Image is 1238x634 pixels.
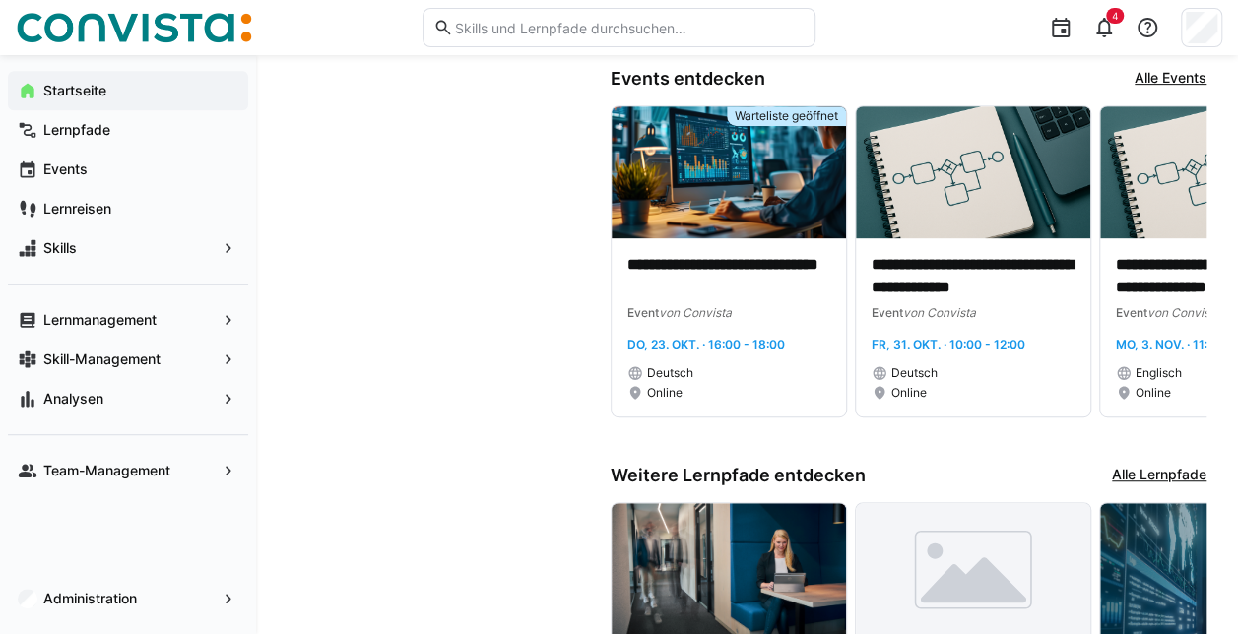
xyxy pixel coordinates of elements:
[647,365,693,381] span: Deutsch
[735,108,838,124] span: Warteliste geöffnet
[611,465,866,486] h3: Weitere Lernpfade entdecken
[627,305,659,320] span: Event
[612,106,846,238] img: image
[1136,385,1171,401] span: Online
[1136,365,1182,381] span: Englisch
[1116,305,1147,320] span: Event
[647,385,683,401] span: Online
[659,305,732,320] span: von Convista
[891,385,927,401] span: Online
[1112,10,1118,22] span: 4
[872,337,1025,351] span: Fr, 31. Okt. · 10:00 - 12:00
[856,106,1090,238] img: image
[627,337,785,351] span: Do, 23. Okt. · 16:00 - 18:00
[903,305,976,320] span: von Convista
[891,365,938,381] span: Deutsch
[1135,68,1206,90] a: Alle Events
[611,68,765,90] h3: Events entdecken
[1112,465,1206,486] a: Alle Lernpfade
[1147,305,1220,320] span: von Convista
[872,305,903,320] span: Event
[453,19,805,36] input: Skills und Lernpfade durchsuchen…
